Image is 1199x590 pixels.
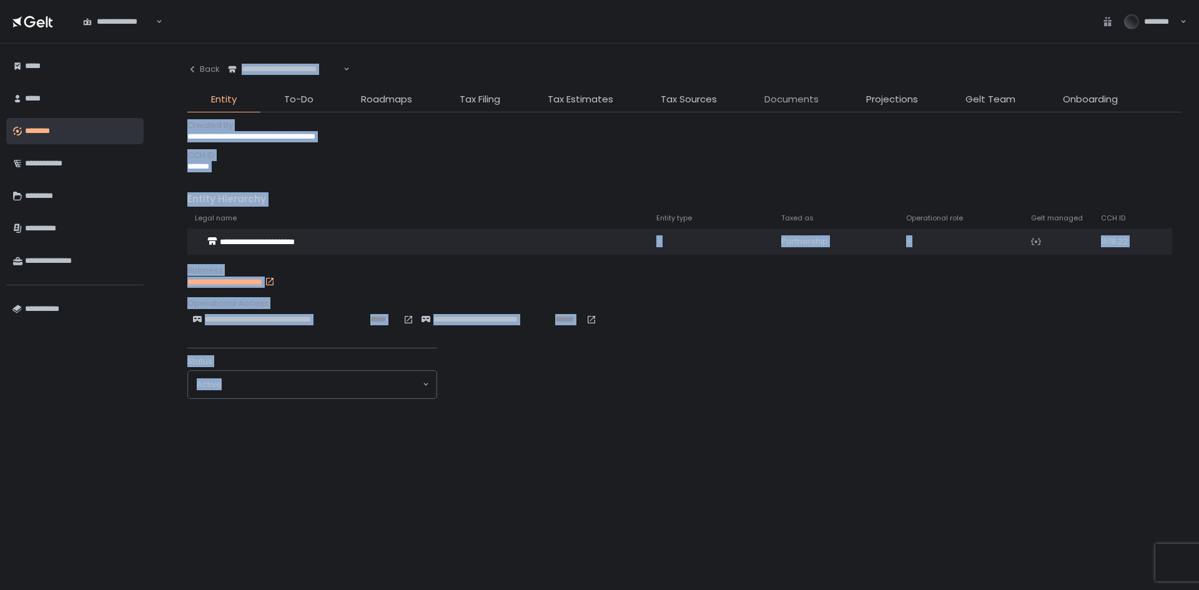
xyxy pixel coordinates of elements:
[222,378,422,391] input: Search for option
[656,214,692,223] span: Entity type
[781,236,891,247] div: Partnership
[965,92,1015,107] span: Gelt Team
[154,16,155,28] input: Search for option
[187,298,1182,309] div: Operational Access
[211,92,237,107] span: Entity
[187,265,1182,276] div: Business
[187,120,1182,131] div: Created By
[220,56,350,82] div: Search for option
[1101,236,1140,247] div: 1518.22
[187,64,220,75] div: Back
[781,214,814,223] span: Taxed as
[906,214,963,223] span: Operational role
[187,150,1182,161] div: CCH ID
[195,214,237,223] span: Legal name
[361,92,412,107] span: Roadmaps
[1063,92,1118,107] span: Onboarding
[656,236,766,247] div: -
[1101,214,1125,223] span: CCH ID
[906,236,1016,247] div: -
[661,92,717,107] span: Tax Sources
[187,192,1182,207] div: Entity Hierarchy
[284,92,313,107] span: To-Do
[1031,214,1083,223] span: Gelt managed
[460,92,500,107] span: Tax Filing
[188,371,437,398] div: Search for option
[187,356,212,367] span: Status
[197,379,222,390] span: active
[187,56,220,82] button: Back
[548,92,613,107] span: Tax Estimates
[764,92,819,107] span: Documents
[75,9,162,35] div: Search for option
[866,92,918,107] span: Projections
